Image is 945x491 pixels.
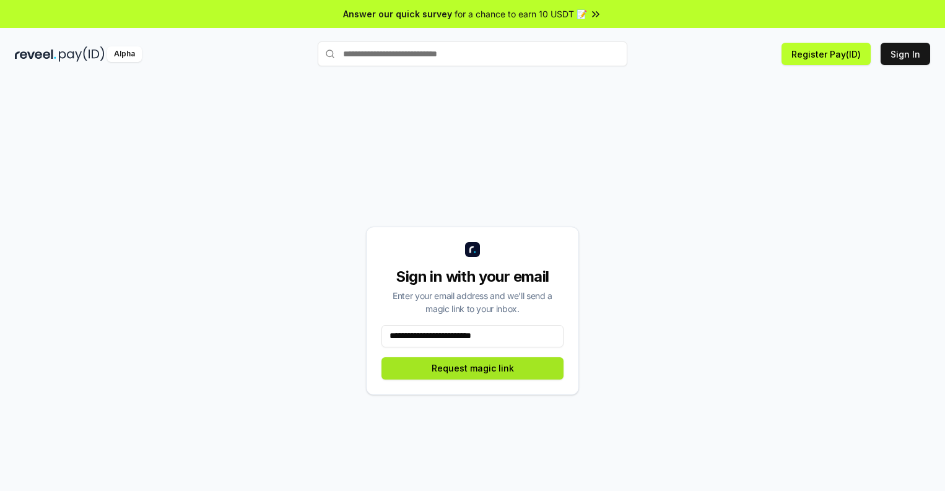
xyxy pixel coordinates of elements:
button: Request magic link [381,357,564,380]
span: Answer our quick survey [343,7,452,20]
div: Sign in with your email [381,267,564,287]
img: logo_small [465,242,480,257]
img: pay_id [59,46,105,62]
span: for a chance to earn 10 USDT 📝 [455,7,587,20]
div: Enter your email address and we’ll send a magic link to your inbox. [381,289,564,315]
button: Register Pay(ID) [782,43,871,65]
div: Alpha [107,46,142,62]
img: reveel_dark [15,46,56,62]
button: Sign In [881,43,930,65]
